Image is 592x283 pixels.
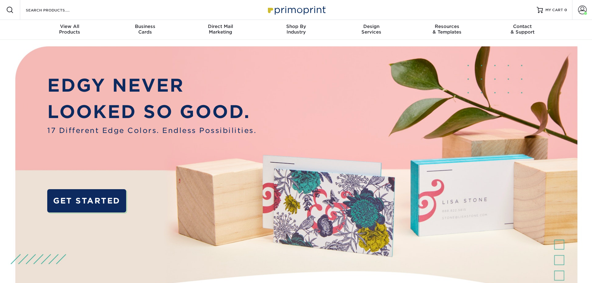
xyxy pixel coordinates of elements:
span: Design [334,24,409,29]
span: Contact [485,24,560,29]
a: GET STARTED [47,189,126,212]
img: Primoprint [265,3,327,16]
a: Contact& Support [485,20,560,40]
div: Cards [107,24,183,35]
div: & Templates [409,24,485,35]
a: View AllProducts [32,20,108,40]
div: Products [32,24,108,35]
div: Marketing [183,24,258,35]
span: Resources [409,24,485,29]
input: SEARCH PRODUCTS..... [25,6,86,14]
div: Services [334,24,409,35]
a: BusinessCards [107,20,183,40]
span: Direct Mail [183,24,258,29]
span: Business [107,24,183,29]
a: Direct MailMarketing [183,20,258,40]
a: Shop ByIndustry [258,20,334,40]
a: Resources& Templates [409,20,485,40]
span: View All [32,24,108,29]
span: Shop By [258,24,334,29]
p: LOOKED SO GOOD. [47,98,256,125]
span: 17 Different Edge Colors. Endless Possibilities. [47,125,256,136]
p: EDGY NEVER [47,72,256,99]
span: MY CART [545,7,563,13]
div: Industry [258,24,334,35]
a: DesignServices [334,20,409,40]
span: 0 [564,8,567,12]
div: & Support [485,24,560,35]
